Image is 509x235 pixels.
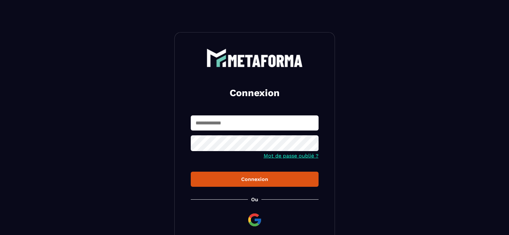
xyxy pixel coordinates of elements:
[198,86,311,99] h2: Connexion
[264,153,319,159] a: Mot de passe oublié ?
[191,172,319,187] button: Connexion
[247,212,262,228] img: google
[196,176,313,182] div: Connexion
[251,196,258,203] p: Ou
[191,49,319,67] a: logo
[206,49,303,67] img: logo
